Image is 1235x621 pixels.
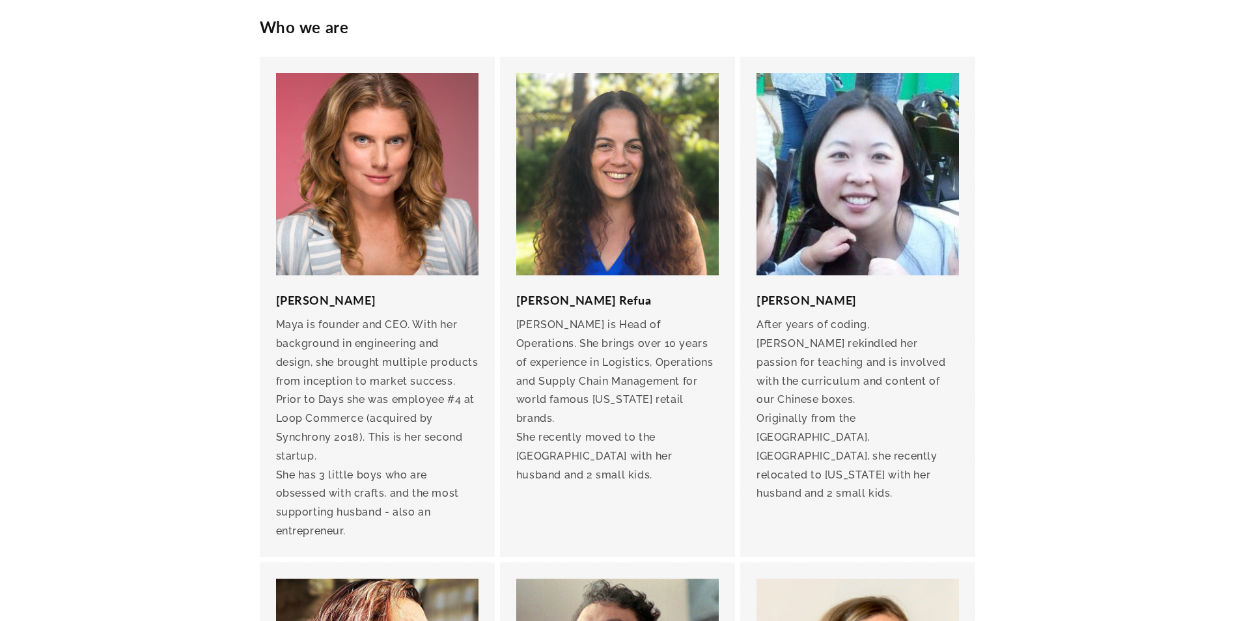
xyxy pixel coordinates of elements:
p: She recently moved to the [GEOGRAPHIC_DATA] with her husband and 2 small kids. [516,428,719,484]
h3: [PERSON_NAME] [276,292,479,309]
img: Moran Refua [516,73,719,275]
img: Nancy Chen [756,73,959,275]
p: [PERSON_NAME] is Head of Operations. She brings over 10 years of experience in Logistics, Operati... [516,316,719,428]
h3: [PERSON_NAME] Refua [516,292,719,309]
h3: [PERSON_NAME] [756,292,959,309]
p: Originally from the [GEOGRAPHIC_DATA], [GEOGRAPHIC_DATA], she recently relocated to [US_STATE] wi... [756,409,959,503]
p: She has 3 little boys who are obsessed with crafts, and the most supporting husband - also an ent... [276,466,479,541]
p: Maya is founder and CEO. With her background in engineering and design, she brought multiple prod... [276,316,479,465]
p: After years of coding, [PERSON_NAME] rekindled her passion for teaching and is involved with the ... [756,316,959,409]
h2: Who we are [260,17,349,37]
img: Maya Lotan [276,73,479,275]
